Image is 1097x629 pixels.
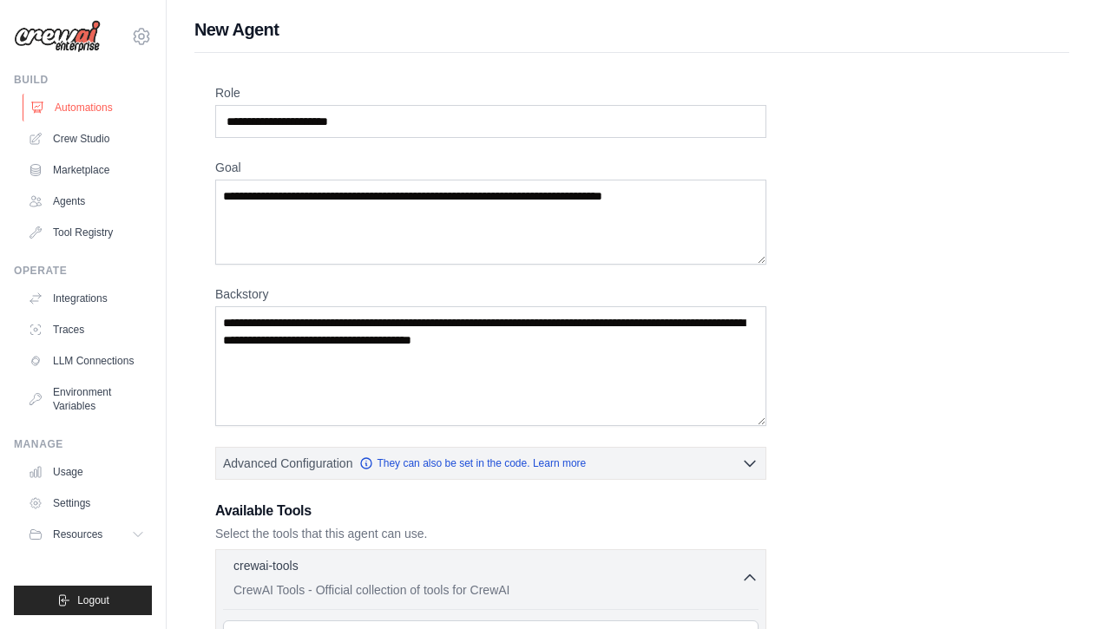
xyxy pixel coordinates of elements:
div: Operate [14,264,152,278]
a: Marketplace [21,156,152,184]
img: Logo [14,20,101,53]
a: Integrations [21,285,152,312]
a: Automations [23,94,154,121]
div: Build [14,73,152,87]
button: Advanced Configuration They can also be set in the code. Learn more [216,448,765,479]
span: Logout [77,593,109,607]
a: They can also be set in the code. Learn more [359,456,586,470]
a: Tool Registry [21,219,152,246]
h1: New Agent [194,17,1069,42]
a: Traces [21,316,152,344]
button: Logout [14,586,152,615]
p: CrewAI Tools - Official collection of tools for CrewAI [233,581,741,599]
a: Crew Studio [21,125,152,153]
a: Environment Variables [21,378,152,420]
span: Advanced Configuration [223,455,352,472]
a: Settings [21,489,152,517]
a: LLM Connections [21,347,152,375]
div: Manage [14,437,152,451]
label: Backstory [215,285,766,303]
span: Resources [53,527,102,541]
label: Goal [215,159,766,176]
button: crewai-tools CrewAI Tools - Official collection of tools for CrewAI [223,557,759,599]
p: Select the tools that this agent can use. [215,525,766,542]
label: Role [215,84,766,102]
h3: Available Tools [215,501,766,521]
button: Resources [21,521,152,548]
a: Agents [21,187,152,215]
a: Usage [21,458,152,486]
p: crewai-tools [233,557,299,574]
